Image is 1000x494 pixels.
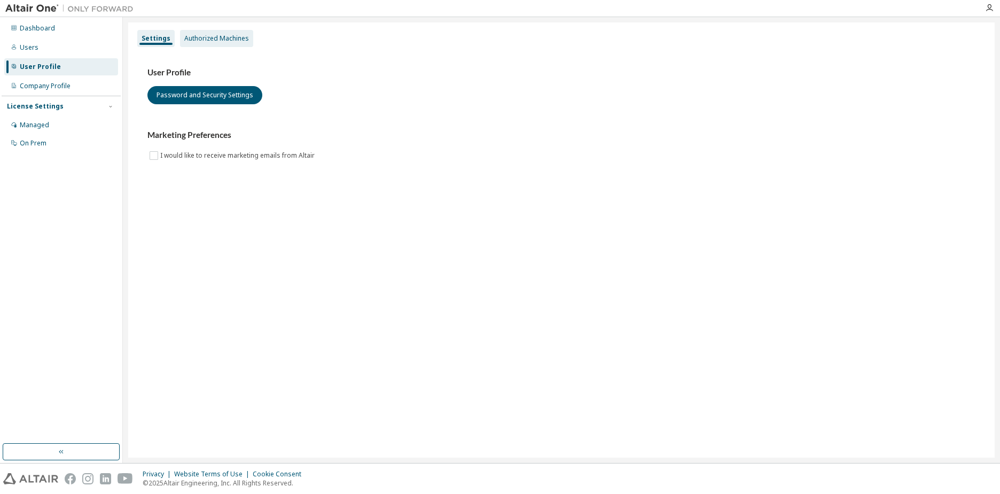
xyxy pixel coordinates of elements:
img: linkedin.svg [100,473,111,484]
button: Password and Security Settings [147,86,262,104]
div: On Prem [20,139,46,148]
div: Cookie Consent [253,470,308,478]
img: instagram.svg [82,473,93,484]
div: User Profile [20,63,61,71]
div: License Settings [7,102,64,111]
img: Altair One [5,3,139,14]
div: Website Terms of Use [174,470,253,478]
h3: Marketing Preferences [147,130,975,141]
img: altair_logo.svg [3,473,58,484]
h3: User Profile [147,67,975,78]
div: Company Profile [20,82,71,90]
div: Authorized Machines [184,34,249,43]
div: Dashboard [20,24,55,33]
div: Managed [20,121,49,129]
div: Users [20,43,38,52]
div: Privacy [143,470,174,478]
p: © 2025 Altair Engineering, Inc. All Rights Reserved. [143,478,308,488]
label: I would like to receive marketing emails from Altair [160,149,317,162]
div: Settings [142,34,170,43]
img: facebook.svg [65,473,76,484]
img: youtube.svg [118,473,133,484]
